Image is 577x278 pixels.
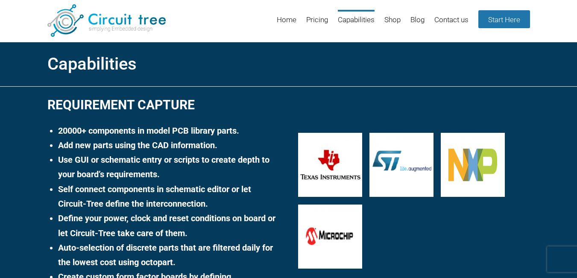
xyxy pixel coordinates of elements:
[58,240,279,270] li: Auto-selection of discrete parts that are filtered daily for the lowest cost using octopart.
[58,123,279,138] li: 20000+ components in model PCB library parts.
[47,50,530,79] h2: Capabilities
[338,10,375,38] a: Capabilities
[58,152,279,182] li: Use GUI or schematic entry or scripts to create depth to your board’s requirements.
[478,10,530,28] a: Start Here
[47,94,279,116] h2: Requirement Capture
[58,211,279,240] li: Define your power, clock and reset conditions on board or let Circuit-Tree take care of them.
[410,10,425,38] a: Blog
[277,10,296,38] a: Home
[58,182,279,211] li: Self connect components in schematic editor or let Circuit-Tree define the interconnection.
[384,10,401,38] a: Shop
[47,4,166,37] img: Circuit Tree
[306,10,328,38] a: Pricing
[58,138,279,152] li: Add new parts using the CAD information.
[434,10,469,38] a: Contact us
